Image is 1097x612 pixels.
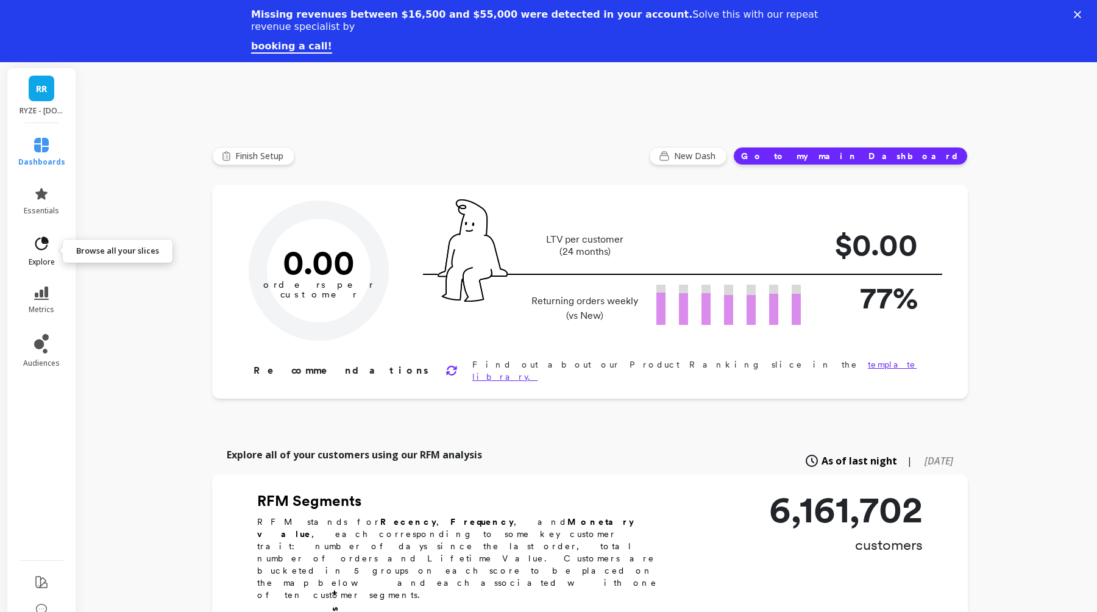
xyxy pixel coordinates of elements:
p: customers [769,535,923,555]
div: Solve this with our repeat revenue specialist by [251,9,826,33]
tspan: customer [280,289,358,300]
span: audiences [23,358,60,368]
span: dashboards [18,157,65,167]
span: Finish Setup [235,150,287,162]
p: $0.00 [820,222,918,268]
span: RR [36,82,47,96]
span: essentials [24,206,59,216]
p: 6,161,702 [769,491,923,528]
text: 0.00 [283,242,355,282]
b: Frequency [450,517,514,527]
span: metrics [29,305,54,315]
span: As of last night [822,454,897,468]
a: booking a call! [251,40,332,54]
button: Finish Setup [212,147,295,165]
p: Recommendations [254,363,431,378]
span: | [907,454,912,468]
h2: RFM Segments [257,491,672,511]
p: RYZE - ryzeup.myshopify.com [20,106,64,116]
span: New Dash [674,150,719,162]
span: [DATE] [925,454,953,468]
p: Explore all of your customers using our RFM analysis [227,447,482,462]
b: Recency [380,517,436,527]
img: pal seatted on line [438,199,508,302]
tspan: orders per [263,279,374,290]
p: RFM stands for , , and , each corresponding to some key customer trait: number of days since the ... [257,516,672,601]
p: Returning orders weekly (vs New) [528,294,642,323]
p: Find out about our Product Ranking slice in the [472,358,929,383]
b: Missing revenues between $16,500 and $55,000 were detected in your account. [251,9,692,20]
span: explore [29,257,55,267]
p: 77% [820,275,918,321]
div: Close [1074,11,1086,18]
button: Go to my main Dashboard [733,147,968,165]
p: LTV per customer (24 months) [528,233,642,258]
button: New Dash [649,147,727,165]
